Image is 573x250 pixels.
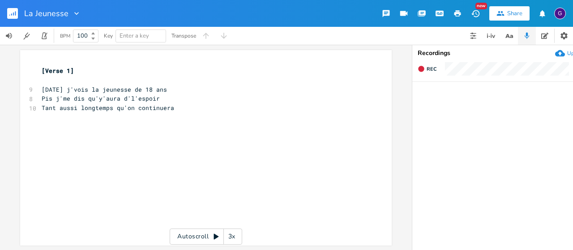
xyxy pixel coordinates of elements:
button: Rec [414,62,440,76]
span: [DATE] j'vois la jeunesse de 18 ans [42,85,167,93]
span: Rec [427,66,436,72]
div: guillaumebelanger28 [554,8,566,19]
button: G [554,3,566,24]
div: Share [507,9,522,17]
div: Autoscroll [170,229,242,245]
button: New [466,5,484,21]
span: [Verse 1] [42,67,74,75]
div: 3x [224,229,240,245]
button: Share [489,6,530,21]
div: Key [104,33,113,38]
div: BPM [60,34,70,38]
div: New [475,3,487,9]
span: Tant aussi longtemps qu'on continuera [42,104,174,112]
span: Pis j'me dis qu'y'aura d'l'espoir [42,94,160,102]
span: Enter a key [120,32,149,40]
span: La Jeunesse [24,9,68,17]
div: Transpose [171,33,196,38]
